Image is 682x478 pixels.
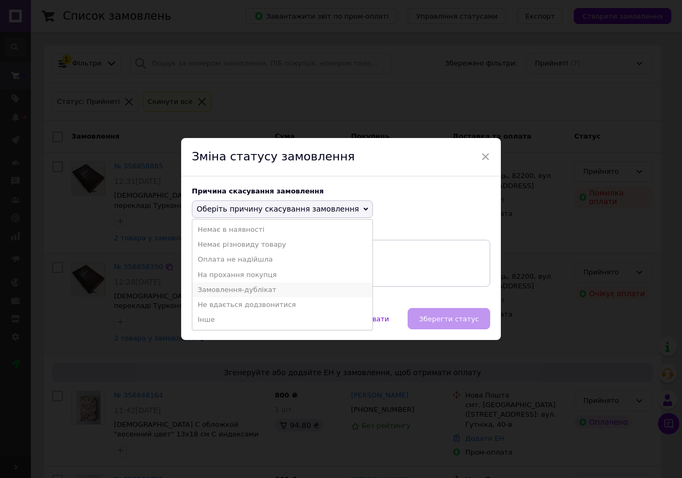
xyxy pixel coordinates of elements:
[181,138,501,176] div: Зміна статусу замовлення
[192,282,372,297] li: Замовлення-дублікат
[192,312,372,327] li: Інше
[197,205,359,213] span: Оберіть причину скасування замовлення
[481,148,490,166] span: ×
[192,222,372,237] li: Немає в наявності
[192,237,372,252] li: Немає різновиду товару
[192,268,372,282] li: На прохання покупця
[192,297,372,312] li: Не вдається додзвонитися
[192,187,490,195] div: Причина скасування замовлення
[192,252,372,267] li: Оплата не надійшла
